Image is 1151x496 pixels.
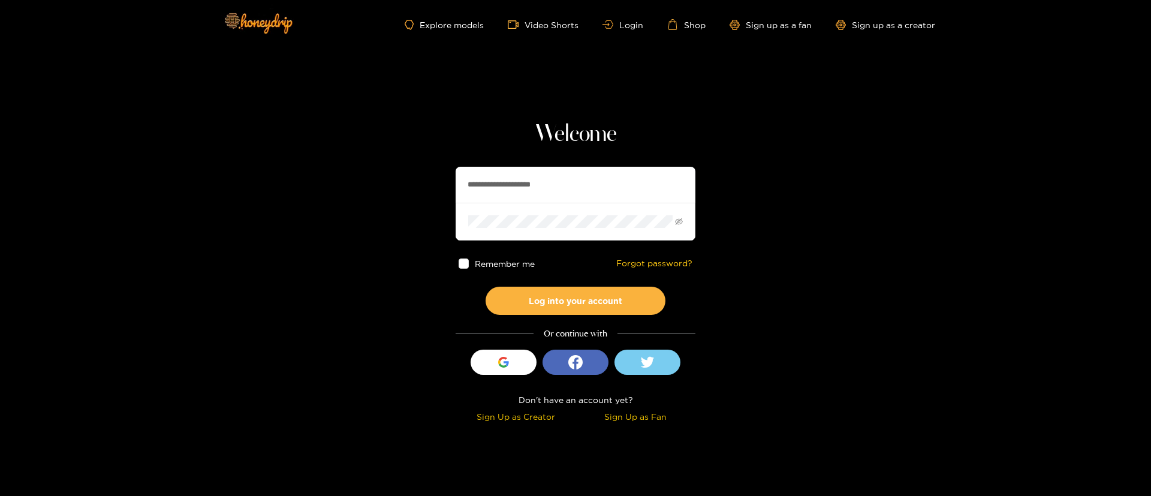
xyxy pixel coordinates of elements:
[508,19,578,30] a: Video Shorts
[456,393,695,407] div: Don't have an account yet?
[456,327,695,341] div: Or continue with
[456,120,695,149] h1: Welcome
[675,218,683,226] span: eye-invisible
[602,20,643,29] a: Login
[616,258,692,269] a: Forgot password?
[730,20,812,30] a: Sign up as a fan
[508,19,525,30] span: video-camera
[836,20,935,30] a: Sign up as a creator
[459,410,573,423] div: Sign Up as Creator
[578,410,692,423] div: Sign Up as Fan
[667,19,706,30] a: Shop
[486,287,665,315] button: Log into your account
[405,20,484,30] a: Explore models
[475,259,535,268] span: Remember me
